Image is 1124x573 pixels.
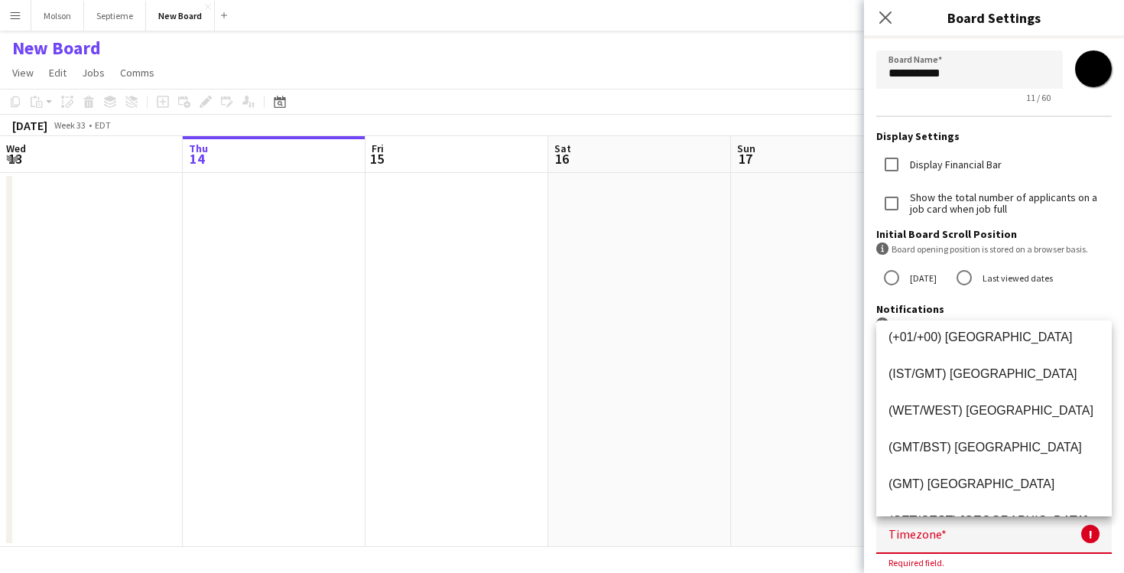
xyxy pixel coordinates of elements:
[876,317,1112,330] div: Secondary contacts only receive emails, not SMS.
[888,403,1100,418] span: (WET/WEST) [GEOGRAPHIC_DATA]
[31,1,84,31] button: Molson
[43,63,73,83] a: Edit
[737,142,755,155] span: Sun
[12,66,34,80] span: View
[907,266,937,290] label: [DATE]
[4,150,26,168] span: 13
[876,243,1112,256] div: Board opening position is stored on a browser basis.
[372,142,384,155] span: Fri
[735,150,755,168] span: 17
[888,477,1100,491] span: (GMT) [GEOGRAPHIC_DATA]
[1014,92,1063,103] span: 11 / 60
[554,142,571,155] span: Sat
[552,150,571,168] span: 16
[907,159,1002,171] label: Display Financial Bar
[50,119,89,131] span: Week 33
[76,63,111,83] a: Jobs
[888,330,1100,344] span: (+01/+00) [GEOGRAPHIC_DATA]
[979,266,1053,290] label: Last viewed dates
[187,150,208,168] span: 14
[146,1,215,31] button: New Board
[864,8,1124,28] h3: Board Settings
[888,440,1100,454] span: (GMT/BST) [GEOGRAPHIC_DATA]
[369,150,384,168] span: 15
[12,37,101,60] h1: New Board
[876,129,1112,143] h3: Display Settings
[888,513,1100,528] span: (CET/CEST) [GEOGRAPHIC_DATA]
[84,1,146,31] button: Septieme
[888,366,1100,381] span: (IST/GMT) [GEOGRAPHIC_DATA]
[6,63,40,83] a: View
[120,66,154,80] span: Comms
[6,142,26,155] span: Wed
[876,557,957,568] span: Required field.
[114,63,161,83] a: Comms
[12,118,47,133] div: [DATE]
[82,66,105,80] span: Jobs
[49,66,67,80] span: Edit
[95,119,111,131] div: EDT
[189,142,208,155] span: Thu
[876,227,1112,241] h3: Initial Board Scroll Position
[876,302,1112,316] h3: Notifications
[907,192,1112,215] label: Show the total number of applicants on a job card when job full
